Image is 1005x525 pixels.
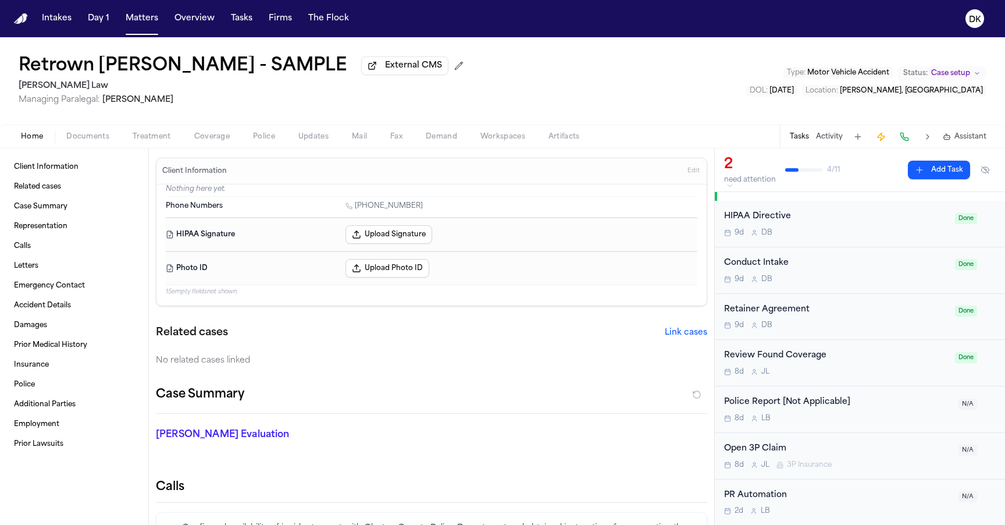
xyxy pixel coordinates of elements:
[83,8,114,29] button: Day 1
[954,132,986,141] span: Assistant
[226,8,257,29] a: Tasks
[787,460,832,470] span: 3P Insurance
[19,79,468,93] h2: [PERSON_NAME] Law
[21,132,43,141] span: Home
[724,155,776,174] div: 2
[194,132,230,141] span: Coverage
[715,340,1005,386] div: Open task: Review Found Coverage
[156,428,330,442] p: [PERSON_NAME] Evaluation
[975,161,996,179] button: Hide completed tasks (⌘⇧H)
[9,336,139,354] a: Prior Medical History
[761,228,772,237] span: D B
[166,201,223,211] span: Phone Numbers
[724,489,951,502] div: PR Automation
[840,87,983,94] span: [PERSON_NAME], [GEOGRAPHIC_DATA]
[761,414,771,423] span: L B
[750,87,768,94] span: DOL :
[9,375,139,394] a: Police
[873,129,889,145] button: Create Immediate Task
[735,321,744,330] span: 9d
[345,201,423,211] a: Call 1 (229) 272-1870
[715,294,1005,340] div: Open task: Retainer Agreement
[769,87,794,94] span: [DATE]
[850,129,866,145] button: Add Task
[37,8,76,29] button: Intakes
[761,275,772,284] span: D B
[827,165,840,175] span: 4 / 11
[724,175,776,185] div: need attention
[166,259,338,278] dt: Photo ID
[390,132,402,141] span: Fax
[156,325,228,341] h2: Related cases
[19,56,347,77] h1: Retrown [PERSON_NAME] - SAMPLE
[133,132,171,141] span: Treatment
[735,414,744,423] span: 8d
[361,56,448,75] button: External CMS
[806,87,838,94] span: Location :
[761,321,772,330] span: D B
[896,129,913,145] button: Make a Call
[761,367,769,377] span: J L
[903,69,928,78] span: Status:
[264,8,297,29] button: Firms
[9,237,139,256] a: Calls
[724,349,948,363] div: Review Found Coverage
[9,316,139,335] a: Damages
[9,178,139,196] a: Related cases
[9,296,139,315] a: Accident Details
[816,132,843,141] button: Activity
[735,228,744,237] span: 9d
[9,435,139,453] a: Prior Lawsuits
[908,161,970,179] button: Add Task
[156,355,707,367] div: No related cases linked
[955,259,977,270] span: Done
[160,166,229,176] h3: Client Information
[19,95,100,104] span: Managing Paralegal:
[9,415,139,434] a: Employment
[102,95,173,104] span: [PERSON_NAME]
[304,8,354,29] button: The Flock
[715,247,1005,294] div: Open task: Conduct Intake
[665,327,707,339] button: Link cases
[9,356,139,374] a: Insurance
[955,306,977,317] span: Done
[14,13,28,24] img: Finch Logo
[9,158,139,176] a: Client Information
[66,132,109,141] span: Documents
[9,257,139,275] a: Letters
[156,479,707,495] h2: Calls
[787,69,806,76] span: Type :
[166,185,697,196] p: Nothing here yet.
[958,445,977,456] span: N/A
[735,275,744,284] span: 9d
[548,132,580,141] span: Artifacts
[761,506,770,516] span: L B
[724,396,951,409] div: Police Report [Not Applicable]
[715,386,1005,433] div: Open task: Police Report [Not Applicable]
[9,197,139,216] a: Case Summary
[166,225,338,244] dt: HIPAA Signature
[9,395,139,414] a: Additional Parties
[156,385,244,404] h2: Case Summary
[121,8,163,29] button: Matters
[724,257,948,270] div: Conduct Intake
[253,132,275,141] span: Police
[385,60,442,72] span: External CMS
[170,8,219,29] button: Overview
[955,213,977,224] span: Done
[684,162,703,180] button: Edit
[352,132,367,141] span: Mail
[715,433,1005,480] div: Open task: Open 3P Claim
[735,460,744,470] span: 8d
[14,13,28,24] a: Home
[345,259,429,278] button: Upload Photo ID
[897,66,986,80] button: Change status from Case setup
[298,132,329,141] span: Updates
[724,303,948,317] div: Retainer Agreement
[715,201,1005,247] div: Open task: HIPAA Directive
